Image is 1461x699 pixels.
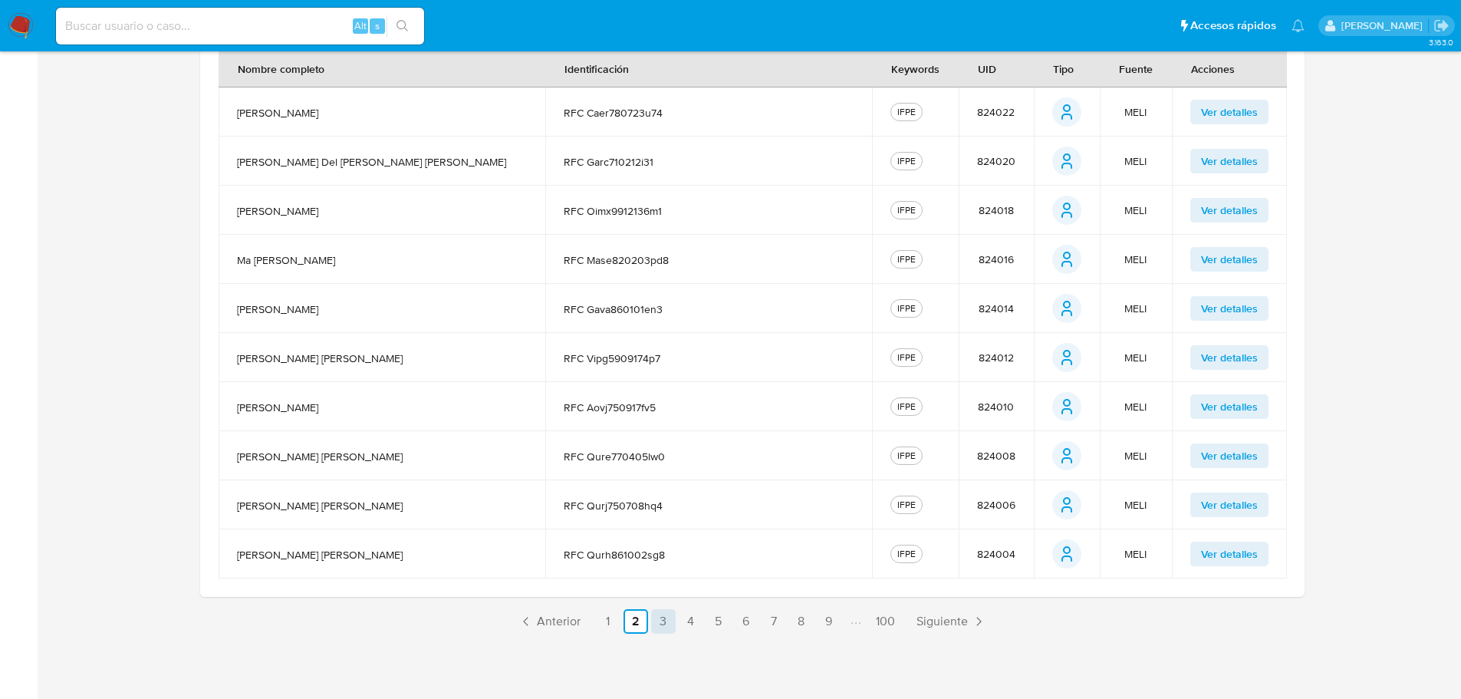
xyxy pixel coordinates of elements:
[1433,18,1449,34] a: Salir
[354,18,367,33] span: Alt
[1341,18,1428,33] p: nicolas.tyrkiel@mercadolibre.com
[1190,18,1276,34] span: Accesos rápidos
[375,18,380,33] span: s
[56,16,424,36] input: Buscar usuario o caso...
[1292,19,1305,32] a: Notificaciones
[387,15,418,37] button: search-icon
[1429,36,1453,48] span: 3.163.0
